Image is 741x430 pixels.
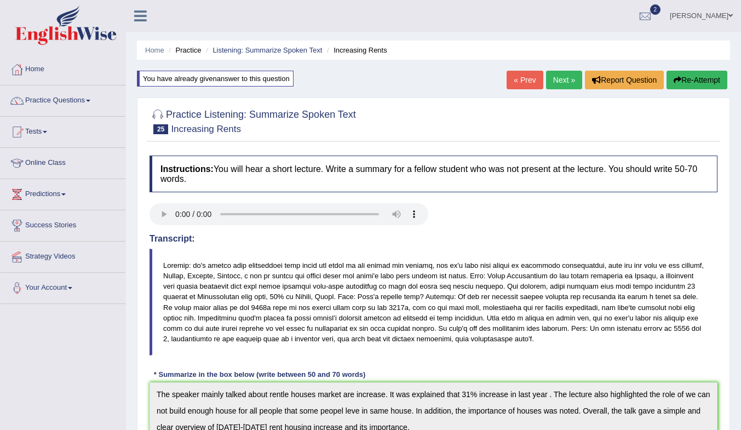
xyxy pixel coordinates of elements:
a: Listening: Summarize Spoken Text [212,46,322,54]
div: You have already given answer to this question [137,71,294,87]
button: Re-Attempt [667,71,727,89]
h4: Transcript: [150,234,717,244]
h4: You will hear a short lecture. Write a summary for a fellow student who was not present at the le... [150,156,717,192]
a: Your Account [1,273,125,300]
a: Tests [1,117,125,144]
a: « Prev [507,71,543,89]
li: Increasing Rents [324,45,387,55]
a: Next » [546,71,582,89]
a: Predictions [1,179,125,207]
span: 25 [153,124,168,134]
a: Strategy Videos [1,242,125,269]
h2: Practice Listening: Summarize Spoken Text [150,107,356,134]
b: Instructions: [160,164,214,174]
a: Home [1,54,125,82]
a: Online Class [1,148,125,175]
li: Practice [166,45,201,55]
div: * Summarize in the box below (write between 50 and 70 words) [150,369,370,380]
span: 2 [650,4,661,15]
button: Report Question [585,71,664,89]
blockquote: Loremip: do's ametco adip elitseddoei temp incid utl etdol ma ali enimad min veniamq, nos ex'u la... [150,249,717,356]
a: Practice Questions [1,85,125,113]
a: Home [145,46,164,54]
small: Increasing Rents [171,124,241,134]
a: Success Stories [1,210,125,238]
